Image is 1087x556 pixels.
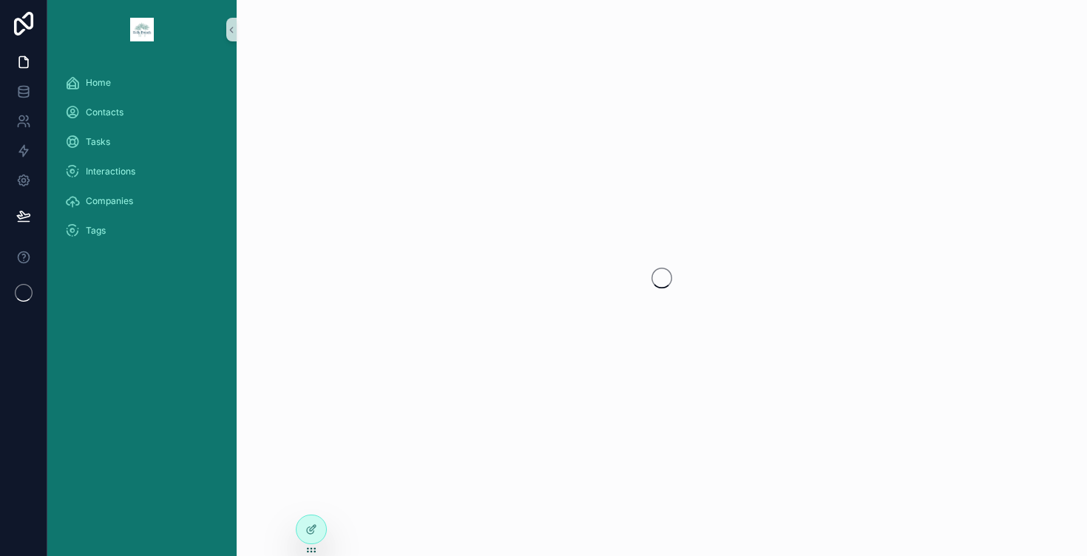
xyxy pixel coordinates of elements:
span: Contacts [86,106,123,118]
a: Contacts [56,99,228,126]
a: Home [56,69,228,96]
a: Tags [56,217,228,244]
span: Tasks [86,136,110,148]
div: scrollable content [47,59,237,263]
a: Companies [56,188,228,214]
img: App logo [130,18,154,41]
span: Tags [86,225,106,237]
span: Home [86,77,111,89]
span: Companies [86,195,133,207]
a: Tasks [56,129,228,155]
span: Interactions [86,166,135,177]
a: Interactions [56,158,228,185]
